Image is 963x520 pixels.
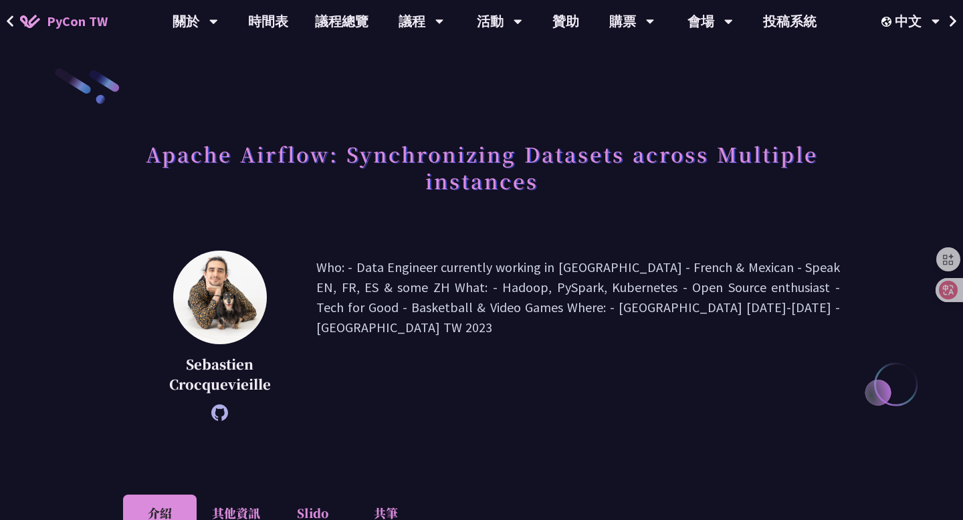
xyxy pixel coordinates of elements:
p: Who: - Data Engineer currently working in [GEOGRAPHIC_DATA] - French & Mexican - Speak EN, FR, ES... [316,257,840,414]
img: Home icon of PyCon TW 2025 [20,15,40,28]
a: PyCon TW [7,5,121,38]
p: Sebastien Crocquevieille [156,354,283,394]
img: Sebastien Crocquevieille [173,251,267,344]
h1: Apache Airflow: Synchronizing Datasets across Multiple instances [123,134,840,201]
span: PyCon TW [47,11,108,31]
img: Locale Icon [881,17,895,27]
